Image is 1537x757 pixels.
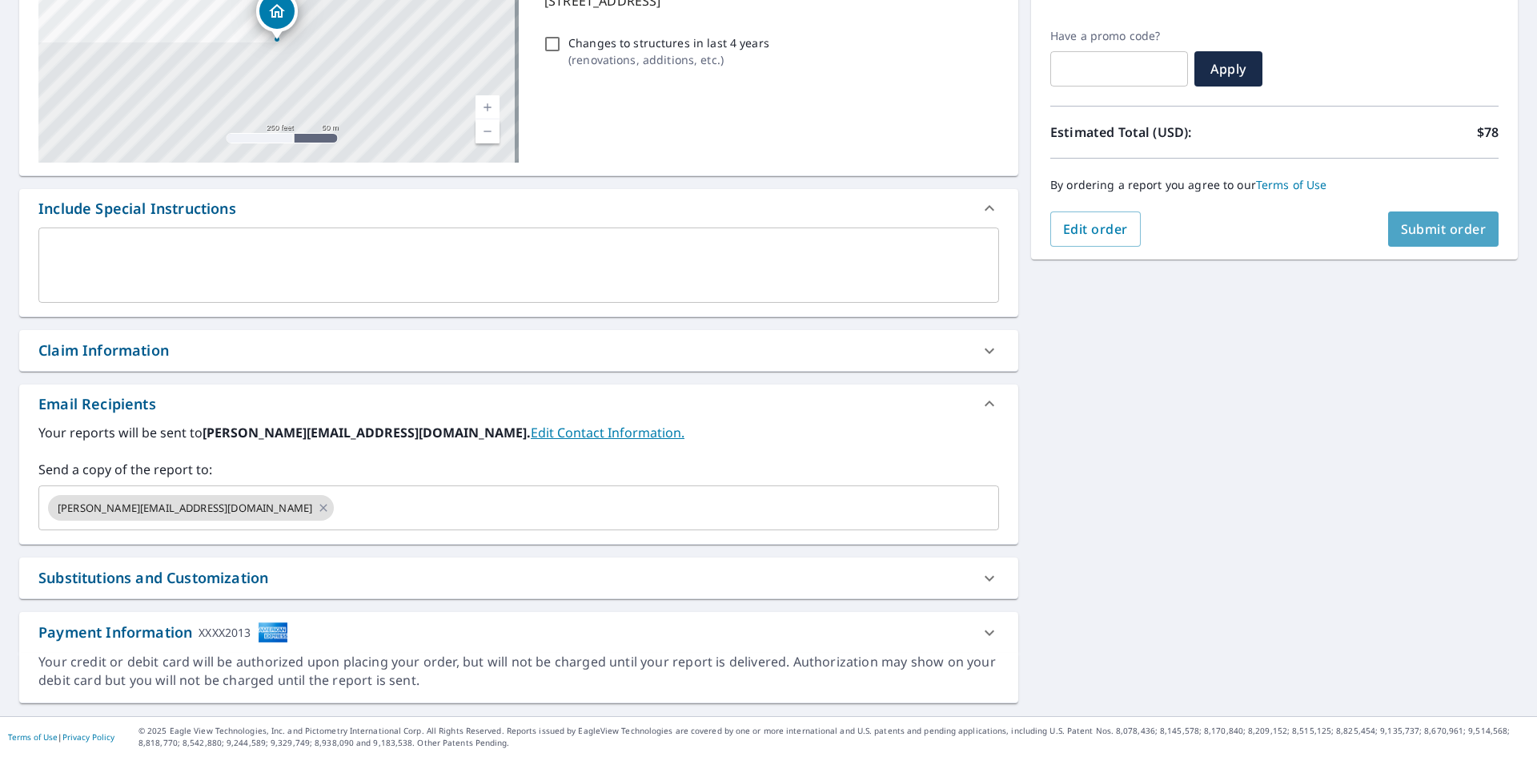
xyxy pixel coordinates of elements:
[38,460,999,479] label: Send a copy of the report to:
[568,51,769,68] p: ( renovations, additions, etc. )
[568,34,769,51] p: Changes to structures in last 4 years
[203,424,531,441] b: [PERSON_NAME][EMAIL_ADDRESS][DOMAIN_NAME].
[1050,123,1274,142] p: Estimated Total (USD):
[19,558,1018,598] div: Substitutions and Customization
[38,622,288,643] div: Payment Information
[19,385,1018,423] div: Email Recipients
[8,731,58,743] a: Terms of Use
[1207,60,1250,78] span: Apply
[138,725,1529,749] p: © 2025 Eagle View Technologies, Inc. and Pictometry International Corp. All Rights Reserved. Repo...
[38,423,999,442] label: Your reports will be sent to
[38,340,169,361] div: Claim Information
[199,622,251,643] div: XXXX2013
[1050,211,1141,247] button: Edit order
[38,198,236,219] div: Include Special Instructions
[19,189,1018,228] div: Include Special Instructions
[38,653,999,690] div: Your credit or debit card will be authorized upon placing your order, but will not be charged unt...
[38,567,268,589] div: Substitutions and Customization
[1388,211,1499,247] button: Submit order
[476,95,500,119] a: Current Level 17, Zoom In
[1050,178,1499,192] p: By ordering a report you agree to our
[1063,220,1128,238] span: Edit order
[48,501,322,516] span: [PERSON_NAME][EMAIL_ADDRESS][DOMAIN_NAME]
[8,732,114,742] p: |
[476,119,500,143] a: Current Level 17, Zoom Out
[258,622,288,643] img: cardImage
[19,612,1018,653] div: Payment InformationXXXX2013cardImage
[1401,220,1487,238] span: Submit order
[1477,123,1499,142] p: $78
[38,393,156,415] div: Email Recipients
[1050,29,1188,43] label: Have a promo code?
[62,731,114,743] a: Privacy Policy
[531,424,684,441] a: EditContactInfo
[19,330,1018,371] div: Claim Information
[1194,51,1262,87] button: Apply
[48,495,334,521] div: [PERSON_NAME][EMAIL_ADDRESS][DOMAIN_NAME]
[1256,177,1327,192] a: Terms of Use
